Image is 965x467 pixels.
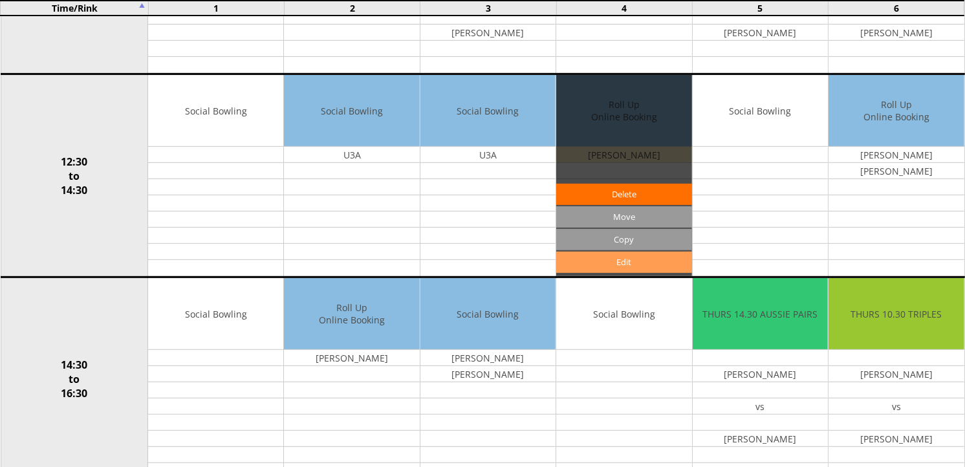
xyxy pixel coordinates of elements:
td: [PERSON_NAME] [693,25,828,41]
td: 1 [148,1,284,16]
td: [PERSON_NAME] [693,431,828,447]
td: [PERSON_NAME] [693,366,828,382]
td: Social Bowling [420,278,556,350]
td: vs [829,398,964,415]
td: Social Bowling [556,278,691,350]
td: [PERSON_NAME] [420,350,556,366]
td: [PERSON_NAME] [829,25,964,41]
td: [PERSON_NAME] [284,350,419,366]
td: [PERSON_NAME] [829,147,964,163]
td: Social Bowling [284,75,419,147]
input: Move [556,206,691,228]
td: 6 [829,1,964,16]
td: 2 [285,1,420,16]
td: U3A [284,147,419,163]
td: [PERSON_NAME] [829,431,964,447]
td: 3 [420,1,556,16]
td: 4 [556,1,692,16]
td: vs [693,398,828,415]
input: Copy [556,229,691,250]
td: Social Bowling [693,75,828,147]
td: THURS 10.30 TRIPLES [829,278,964,350]
td: [PERSON_NAME] [420,366,556,382]
td: [PERSON_NAME] [829,366,964,382]
td: 5 [692,1,828,16]
td: [PERSON_NAME] [829,163,964,179]
td: Social Bowling [420,75,556,147]
td: Roll Up Online Booking [284,278,419,350]
td: Social Bowling [148,278,283,350]
td: Time/Rink [1,1,148,16]
td: Roll Up Online Booking [829,75,964,147]
td: [PERSON_NAME] [420,25,556,41]
td: 12:30 to 14:30 [1,74,148,277]
td: U3A [420,147,556,163]
a: Delete [556,184,691,205]
td: THURS 14.30 AUSSIE PAIRS [693,278,828,350]
a: Edit [556,252,691,273]
td: Social Bowling [148,75,283,147]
